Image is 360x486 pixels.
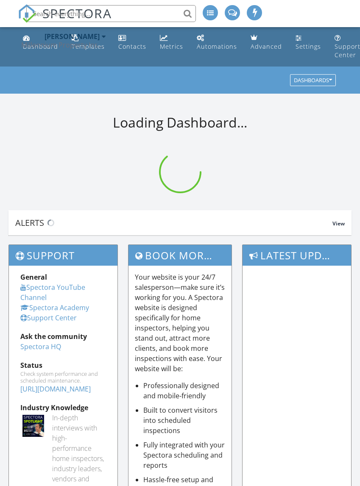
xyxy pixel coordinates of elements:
a: Advanced [247,31,285,55]
div: Dashboards [294,78,332,83]
div: Automations [197,42,237,50]
a: Contacts [115,31,150,55]
img: Spectoraspolightmain [22,415,44,436]
div: Millennium Property Inspections [21,41,106,49]
a: Spectora HQ [20,342,61,351]
li: Professionally designed and mobile-friendly [143,380,226,401]
span: View [332,220,345,227]
input: Search everything... [26,5,196,22]
div: Contacts [118,42,146,50]
div: Status [20,360,106,370]
div: Ask the community [20,331,106,342]
div: Check system performance and scheduled maintenance. [20,370,106,384]
div: [PERSON_NAME] [45,32,100,41]
a: Support Center [20,313,77,322]
a: Spectora Academy [20,303,89,312]
a: [URL][DOMAIN_NAME] [20,384,91,394]
a: Settings [292,31,324,55]
div: Alerts [15,217,332,228]
h3: Book More Inspections [128,245,232,266]
a: Metrics [156,31,187,55]
li: Built to convert visitors into scheduled inspections [143,405,226,436]
h3: Support [9,245,117,266]
h3: Latest Updates [243,245,351,266]
a: Automations (Basic) [193,31,240,55]
div: Industry Knowledge [20,403,106,413]
strong: General [20,272,47,282]
li: Fully integrated with your Spectora scheduling and reports [143,440,226,470]
p: Your website is your 24/7 salesperson—make sure it’s working for you. A Spectora website is desig... [135,272,226,374]
button: Dashboards [290,75,336,86]
div: Metrics [160,42,183,50]
div: Advanced [251,42,282,50]
div: Settings [296,42,321,50]
a: Spectora YouTube Channel [20,283,85,302]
